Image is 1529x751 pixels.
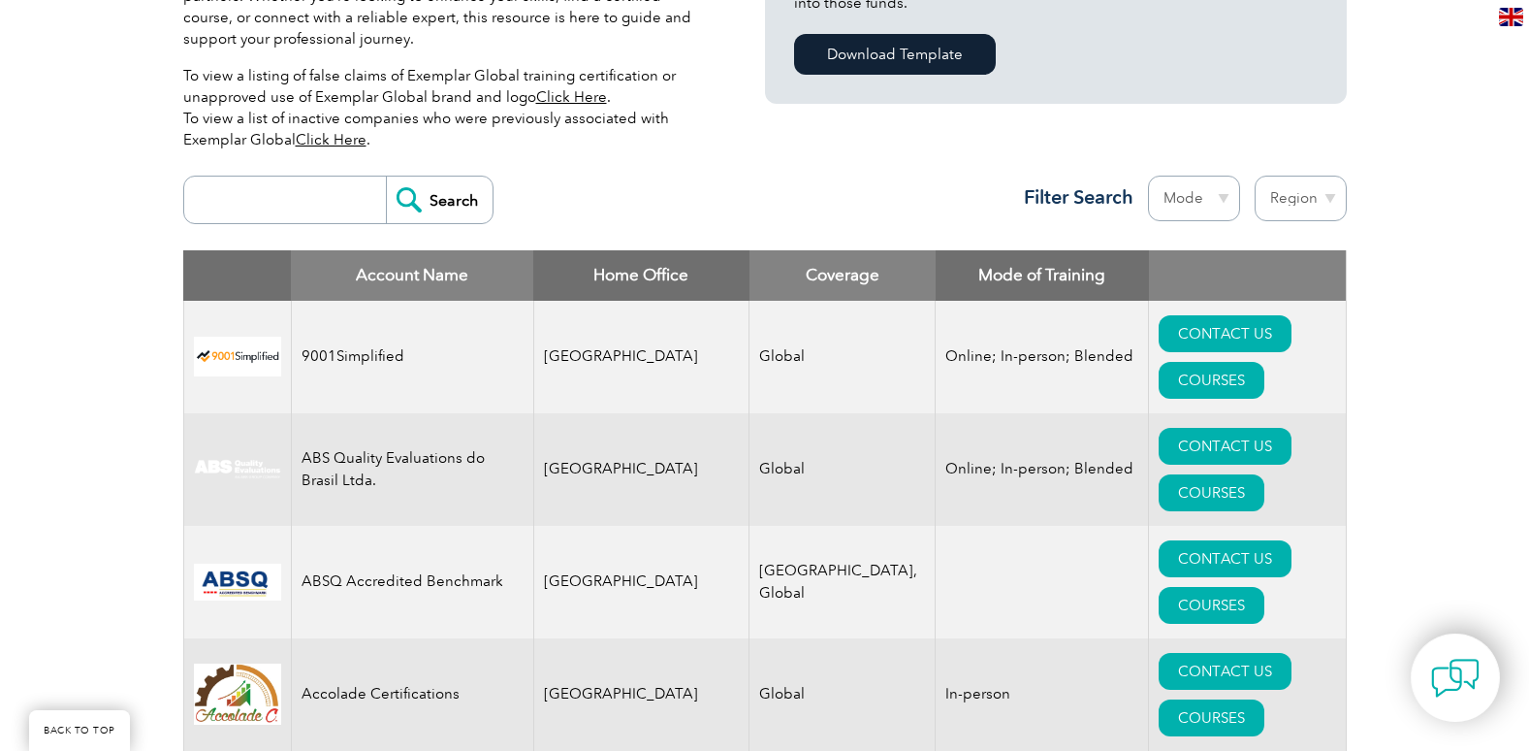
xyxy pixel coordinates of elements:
[1499,8,1523,26] img: en
[194,564,281,601] img: cc24547b-a6e0-e911-a812-000d3a795b83-logo.png
[1431,654,1480,702] img: contact-chat.png
[1159,428,1291,465] a: CONTACT US
[194,337,281,376] img: 37c9c059-616f-eb11-a812-002248153038-logo.png
[291,250,533,301] th: Account Name: activate to sort column descending
[1159,362,1264,399] a: COURSES
[533,413,749,526] td: [GEOGRAPHIC_DATA]
[291,301,533,413] td: 9001Simplified
[749,638,936,751] td: Global
[183,65,707,150] p: To view a listing of false claims of Exemplar Global training certification or unapproved use of ...
[29,710,130,751] a: BACK TO TOP
[386,177,493,223] input: Search
[936,638,1149,751] td: In-person
[533,638,749,751] td: [GEOGRAPHIC_DATA]
[936,413,1149,526] td: Online; In-person; Blended
[296,131,366,148] a: Click Here
[936,301,1149,413] td: Online; In-person; Blended
[749,301,936,413] td: Global
[1159,653,1291,690] a: CONTACT US
[794,34,996,75] a: Download Template
[749,413,936,526] td: Global
[749,526,936,638] td: [GEOGRAPHIC_DATA], Global
[1012,185,1133,210] h3: Filter Search
[533,526,749,638] td: [GEOGRAPHIC_DATA]
[936,250,1149,301] th: Mode of Training: activate to sort column ascending
[291,413,533,526] td: ABS Quality Evaluations do Brasil Ltda.
[194,459,281,480] img: c92924ac-d9bc-ea11-a814-000d3a79823d-logo.jpg
[291,638,533,751] td: Accolade Certifications
[1159,315,1291,352] a: CONTACT US
[1159,474,1264,511] a: COURSES
[749,250,936,301] th: Coverage: activate to sort column ascending
[1149,250,1346,301] th: : activate to sort column ascending
[533,250,749,301] th: Home Office: activate to sort column ascending
[1159,540,1291,577] a: CONTACT US
[1159,587,1264,624] a: COURSES
[291,526,533,638] td: ABSQ Accredited Benchmark
[533,301,749,413] td: [GEOGRAPHIC_DATA]
[194,664,281,725] img: 1a94dd1a-69dd-eb11-bacb-002248159486-logo.jpg
[1159,700,1264,736] a: COURSES
[536,88,607,106] a: Click Here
